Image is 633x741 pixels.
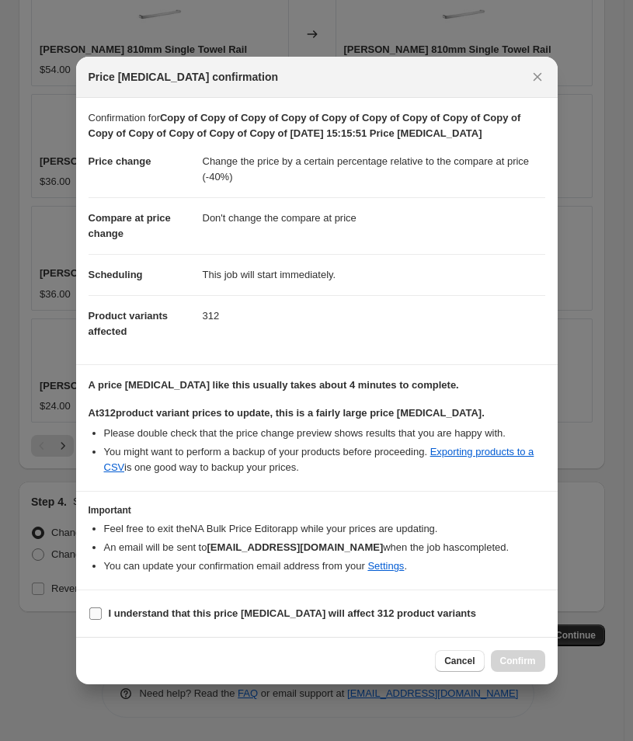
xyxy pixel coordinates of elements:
b: At 312 product variant prices to update, this is a fairly large price [MEDICAL_DATA]. [89,407,485,419]
b: Copy of Copy of Copy of Copy of Copy of Copy of Copy of Copy of Copy of Copy of Copy of Copy of C... [89,112,521,139]
span: Cancel [444,655,475,667]
span: Price change [89,155,151,167]
li: Feel free to exit the NA Bulk Price Editor app while your prices are updating. [104,521,545,537]
li: You might want to perform a backup of your products before proceeding. is one good way to backup ... [104,444,545,475]
dd: Don't change the compare at price [203,197,545,238]
p: Confirmation for [89,110,545,141]
dd: This job will start immediately. [203,254,545,295]
a: Settings [367,560,404,572]
span: Scheduling [89,269,143,280]
b: A price [MEDICAL_DATA] like this usually takes about 4 minutes to complete. [89,379,459,391]
span: Product variants affected [89,310,169,337]
b: [EMAIL_ADDRESS][DOMAIN_NAME] [207,541,383,553]
button: Close [527,66,548,88]
button: Cancel [435,650,484,672]
b: I understand that this price [MEDICAL_DATA] will affect 312 product variants [109,607,476,619]
span: Price [MEDICAL_DATA] confirmation [89,69,279,85]
dd: Change the price by a certain percentage relative to the compare at price (-40%) [203,141,545,197]
li: An email will be sent to when the job has completed . [104,540,545,555]
li: Please double check that the price change preview shows results that you are happy with. [104,426,545,441]
h3: Important [89,504,545,517]
span: Compare at price change [89,212,171,239]
li: You can update your confirmation email address from your . [104,558,545,574]
dd: 312 [203,295,545,336]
